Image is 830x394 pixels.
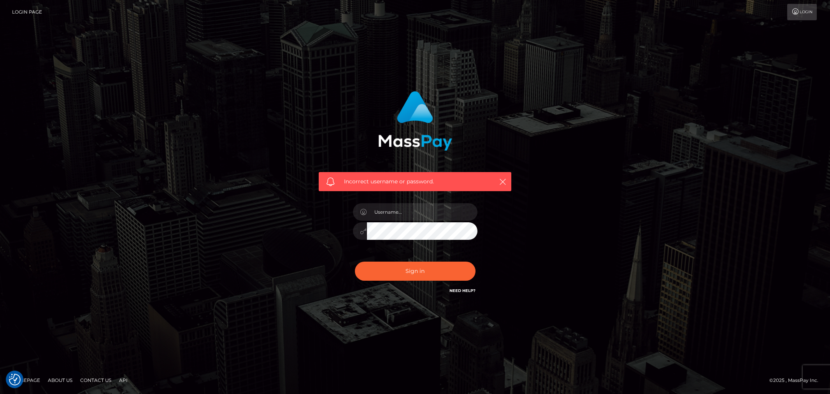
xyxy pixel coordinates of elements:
[787,4,817,20] a: Login
[344,178,486,186] span: Incorrect username or password.
[355,262,476,281] button: Sign in
[12,4,42,20] a: Login Page
[769,376,824,385] div: © 2025 , MassPay Inc.
[116,374,131,386] a: API
[9,374,21,385] button: Consent Preferences
[367,203,477,221] input: Username...
[378,91,452,151] img: MassPay Login
[449,288,476,293] a: Need Help?
[45,374,75,386] a: About Us
[9,374,21,385] img: Revisit consent button
[9,374,43,386] a: Homepage
[77,374,114,386] a: Contact Us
